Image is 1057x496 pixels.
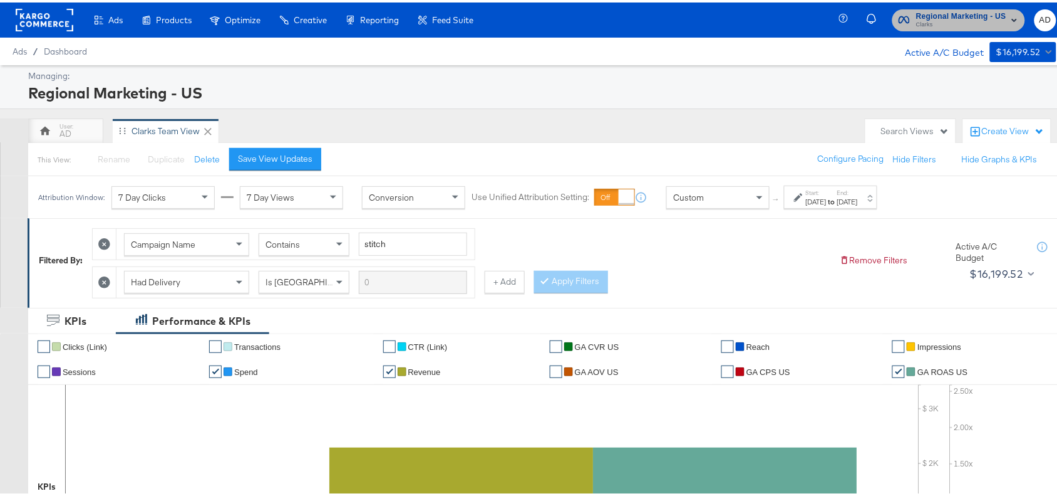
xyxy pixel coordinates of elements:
div: Save View Updates [238,150,312,162]
div: Regional Marketing - US [28,80,1053,101]
span: Ads [13,44,27,54]
a: Dashboard [44,44,87,54]
span: Feed Suite [432,13,473,23]
div: Managing: [28,68,1053,80]
div: AD [59,125,71,137]
span: 7 Day Views [247,189,294,201]
span: Impressions [917,340,961,349]
span: AD [1039,11,1051,25]
span: Revenue [408,365,441,374]
span: Ads [108,13,123,23]
div: Filtered By: [39,252,83,264]
label: End: [837,186,858,194]
span: Spend [234,365,258,374]
a: ✔ [209,363,222,376]
span: Products [156,13,192,23]
span: ↑ [771,195,783,199]
div: Drag to reorder tab [119,125,126,132]
button: Hide Graphs & KPIs [962,151,1038,163]
span: Clarks [916,18,1006,28]
span: Campaign Name [131,236,195,248]
button: AD [1034,7,1056,29]
div: $16,199.52 [970,262,1023,281]
span: GA ROAS US [917,365,967,374]
span: Contains [266,236,300,248]
span: Had Delivery [131,274,180,285]
div: KPIs [64,312,86,326]
span: Reporting [360,13,399,23]
a: ✔ [721,363,734,376]
span: Reach [746,340,770,349]
div: Active A/C Budget [956,238,1025,261]
a: ✔ [209,338,222,351]
button: + Add [485,268,525,291]
a: ✔ [383,338,396,351]
span: / [27,44,44,54]
div: This View: [38,152,71,162]
span: CTR (Link) [408,340,448,349]
div: Active A/C Budget [892,40,984,58]
a: ✔ [550,363,562,376]
span: Conversion [369,189,414,201]
div: $16,199.52 [996,42,1041,58]
input: Enter a search term [359,268,467,292]
button: Save View Updates [229,145,321,168]
div: [DATE] [806,194,827,204]
span: Clicks (Link) [63,340,107,349]
button: $16,199.52 [965,261,1038,282]
a: ✔ [892,363,905,376]
div: Create View [982,123,1044,135]
span: 7 Day Clicks [118,189,166,201]
button: Configure Pacing [809,145,893,168]
label: Start: [806,186,827,194]
span: Rename [98,151,130,162]
a: ✔ [550,338,562,351]
span: GA CVR US [575,340,619,349]
span: Is [GEOGRAPHIC_DATA] [266,274,361,285]
div: Performance & KPIs [152,312,250,326]
span: Custom [673,189,704,201]
div: Clarks Team View [131,123,200,135]
label: Use Unified Attribution Setting: [472,189,589,201]
button: Hide Filters [893,151,937,163]
span: Duplicate [148,151,185,162]
button: Regional Marketing - USClarks [892,7,1025,29]
a: ✔ [383,363,396,376]
span: Transactions [234,340,281,349]
span: Sessions [63,365,96,374]
a: ✔ [38,338,50,351]
span: Creative [294,13,327,23]
button: $16,199.52 [990,40,1056,60]
strong: to [827,194,837,204]
a: ✔ [721,338,734,351]
button: Remove Filters [840,252,908,264]
div: Search Views [881,123,949,135]
button: Delete [194,151,220,163]
a: ✔ [892,338,905,351]
div: Attribution Window: [38,191,105,199]
div: KPIs [38,478,56,490]
span: GA AOV US [575,365,619,374]
a: ✔ [38,363,50,376]
input: Enter a search term [359,230,467,253]
span: GA CPS US [746,365,790,374]
div: [DATE] [837,194,858,204]
span: Regional Marketing - US [916,8,1006,21]
span: Optimize [225,13,260,23]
